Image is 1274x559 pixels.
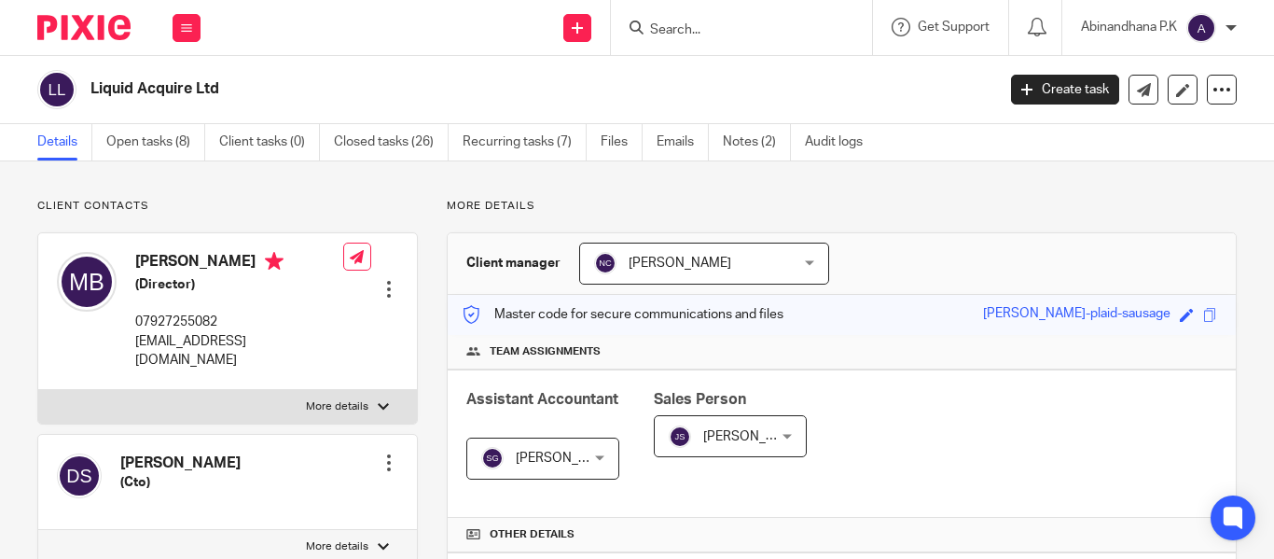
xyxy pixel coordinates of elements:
[1186,13,1216,43] img: svg%3E
[306,399,368,414] p: More details
[120,473,241,492] h5: (Cto)
[106,124,205,161] a: Open tasks (8)
[703,430,806,443] span: [PERSON_NAME]
[135,313,343,331] p: 07927255082
[37,15,131,40] img: Pixie
[466,254,561,273] h3: Client manager
[462,305,783,324] p: Master code for secure communications and files
[265,252,284,271] i: Primary
[594,252,616,274] img: svg%3E
[120,454,241,473] h4: [PERSON_NAME]
[463,124,587,161] a: Recurring tasks (7)
[648,22,816,39] input: Search
[805,124,877,161] a: Audit logs
[135,275,343,294] h5: (Director)
[490,344,601,359] span: Team assignments
[466,392,618,407] span: Assistant Accountant
[135,332,343,370] p: [EMAIL_ADDRESS][DOMAIN_NAME]
[37,199,418,214] p: Client contacts
[481,447,504,469] img: svg%3E
[1011,75,1119,105] a: Create task
[37,70,76,109] img: svg%3E
[1081,18,1177,36] p: Abinandhana P.K
[983,304,1170,326] div: [PERSON_NAME]-plaid-sausage
[37,124,92,161] a: Details
[657,124,709,161] a: Emails
[516,452,618,465] span: [PERSON_NAME]
[654,392,746,407] span: Sales Person
[219,124,320,161] a: Client tasks (0)
[306,539,368,554] p: More details
[918,21,990,34] span: Get Support
[669,426,691,448] img: svg%3E
[490,527,575,542] span: Other details
[601,124,643,161] a: Files
[447,199,1237,214] p: More details
[90,79,805,99] h2: Liquid Acquire Ltd
[723,124,791,161] a: Notes (2)
[135,252,343,275] h4: [PERSON_NAME]
[334,124,449,161] a: Closed tasks (26)
[57,252,117,312] img: svg%3E
[629,257,731,270] span: [PERSON_NAME]
[57,454,102,498] img: svg%3E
